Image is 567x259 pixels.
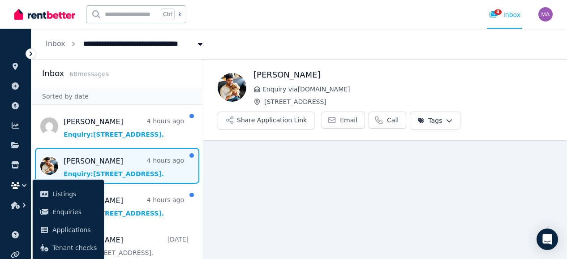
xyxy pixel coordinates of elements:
[36,221,100,239] a: Applications
[264,97,553,106] span: [STREET_ADDRESS]
[36,185,100,203] a: Listings
[387,116,399,125] span: Call
[36,203,100,221] a: Enquiries
[340,116,357,125] span: Email
[218,112,314,129] button: Share Application Link
[52,189,97,199] span: Listings
[64,156,184,178] a: [PERSON_NAME]4 hours agoEnquiry:[STREET_ADDRESS].
[178,11,181,18] span: k
[36,239,100,257] a: Tenant checks
[14,8,75,21] img: RentBetter
[489,10,520,19] div: Inbox
[417,116,442,125] span: Tags
[253,69,553,81] h1: [PERSON_NAME]
[218,73,246,102] img: Sanjay tarani
[494,9,502,15] span: 4
[31,88,203,105] div: Sorted by date
[537,229,558,250] div: Open Intercom Messenger
[322,112,365,129] a: Email
[69,70,109,78] span: 68 message s
[369,112,406,129] a: Call
[538,7,553,22] img: Matthew
[46,39,65,48] a: Inbox
[52,242,97,253] span: Tenant checks
[161,9,175,20] span: Ctrl
[42,67,64,80] h2: Inbox
[262,85,553,94] span: Enquiry via [DOMAIN_NAME]
[52,224,97,235] span: Applications
[64,117,184,139] a: [PERSON_NAME]4 hours agoEnquiry:[STREET_ADDRESS].
[410,112,460,129] button: Tags
[64,195,184,218] a: [PERSON_NAME]4 hours agoEnquiry:[STREET_ADDRESS].
[31,29,219,59] nav: Breadcrumb
[52,207,97,217] span: Enquiries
